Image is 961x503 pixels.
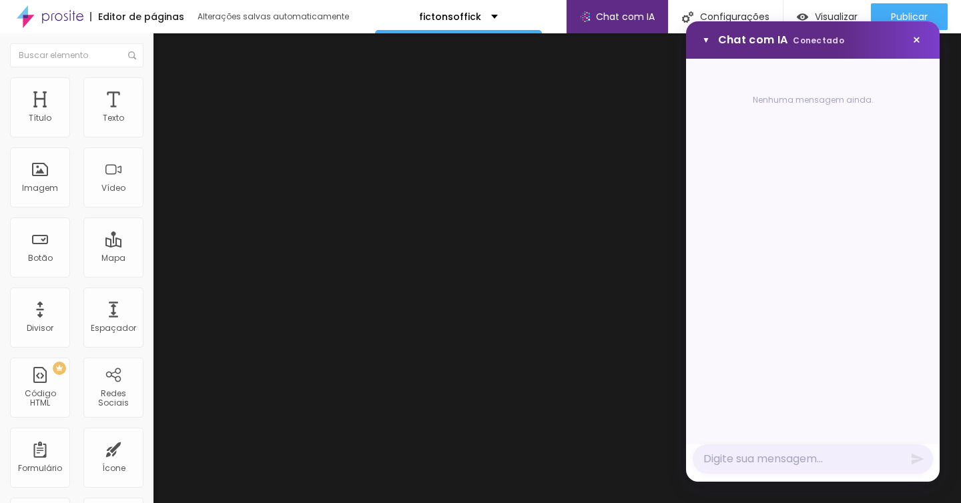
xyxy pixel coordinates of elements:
[29,113,51,123] div: Título
[18,464,62,473] div: Formulário
[682,11,693,23] img: Icone
[103,113,124,123] div: Texto
[580,11,591,22] img: AI
[693,444,933,474] textarea: Mensagem
[596,12,655,21] span: Chat com IA
[101,183,125,193] div: Vídeo
[907,31,926,49] button: ×
[128,51,136,59] img: Icone
[102,464,125,473] div: Ícone
[22,183,58,193] div: Imagem
[10,43,143,67] input: Buscar elemento
[871,3,948,30] button: Publicar
[27,324,53,333] div: Divisor
[13,389,66,408] div: Código HTML
[419,12,481,21] p: fictonsoffick
[797,11,808,23] img: view-1.svg
[90,12,184,21] div: Editor de páginas
[815,11,858,22] span: Visualizar
[891,11,928,22] span: Publicar
[91,324,136,333] div: Espaçador
[783,3,871,30] button: Visualizar
[793,35,844,46] span: Conectado
[718,35,844,45] span: Chat com IA
[153,33,961,503] iframe: Editor
[910,452,925,466] button: Enviar mensagem
[702,96,924,104] div: Nenhuma mensagem ainda.
[101,254,125,263] div: Mapa
[198,13,351,21] div: Alterações salvas automaticamente
[87,389,139,408] div: Redes Sociais
[28,254,53,263] div: Botão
